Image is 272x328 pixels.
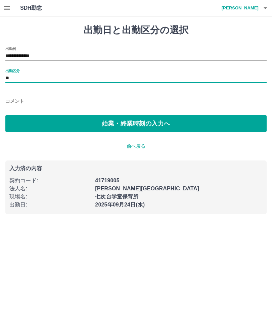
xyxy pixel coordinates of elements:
b: 41719005 [95,178,119,183]
b: 七次台学童保育所 [95,194,138,199]
p: 契約コード : [9,177,91,185]
label: 出勤日 [5,46,16,51]
button: 始業・終業時刻の入力へ [5,115,267,132]
p: 前へ戻る [5,143,267,150]
label: 出勤区分 [5,68,19,73]
p: 法人名 : [9,185,91,193]
p: 出勤日 : [9,201,91,209]
h1: 出勤日と出勤区分の選択 [5,25,267,36]
p: 入力済の内容 [9,166,263,171]
b: 2025年09月24日(水) [95,202,145,207]
b: [PERSON_NAME][GEOGRAPHIC_DATA] [95,186,199,191]
p: 現場名 : [9,193,91,201]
